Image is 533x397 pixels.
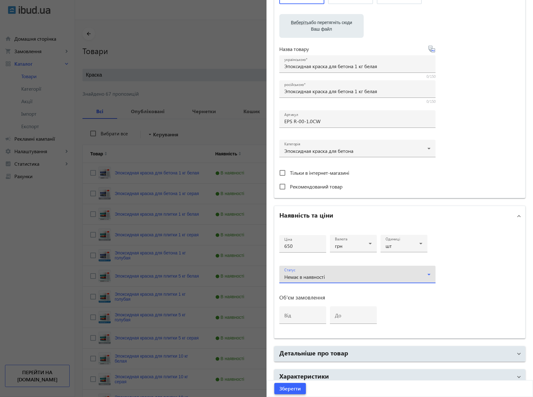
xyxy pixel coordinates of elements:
mat-label: Артикул [284,112,298,117]
mat-expansion-panel-header: Наявність та ціни [274,206,525,226]
mat-label: від [284,312,291,319]
mat-label: до [335,312,341,319]
h2: Характеристики [279,371,329,380]
mat-label: Валюта [335,237,347,242]
span: Тільки в інтернет-магазині [290,169,349,176]
mat-label: Статус [284,268,295,273]
span: Немає в наявності [284,274,325,280]
mat-label: українською [284,57,306,62]
span: шт [386,243,392,249]
mat-label: Одиниці [386,237,400,242]
h3: Об'єм замовлення [279,295,436,300]
svg-icon: Перекласти на рос. [428,45,436,53]
label: або перетягніть сюди Ваш файл [284,17,359,35]
span: Зберегти [279,385,301,392]
span: Рекомендований товар [290,183,342,190]
button: Зберегти [274,383,306,394]
h2: Детальніше про товар [279,348,348,357]
span: Виберіть [291,20,309,25]
mat-expansion-panel-header: Детальніше про товар [274,346,525,361]
span: Назва товару [279,47,309,52]
div: Наявність та ціни [274,226,525,338]
h2: Наявність та ціни [279,210,333,219]
mat-label: російською [284,82,304,87]
mat-label: Ціна [284,237,292,242]
mat-expansion-panel-header: Характеристики [274,369,525,384]
span: грн [335,243,342,249]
